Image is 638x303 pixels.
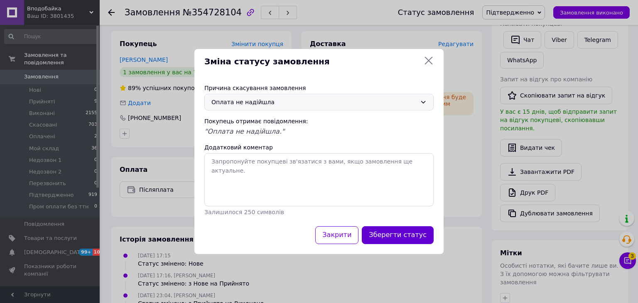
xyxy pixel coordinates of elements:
span: Зміна статусу замовлення [204,56,420,68]
label: Додатковий коментар [204,144,273,151]
div: Покупець отримає повідомлення: [204,117,434,125]
div: Причина скасування замовлення [204,84,434,92]
div: Оплата не надійшла [211,98,417,107]
button: Зберегти статус [362,226,434,244]
span: "Оплата не надійшла." [204,127,285,135]
span: Залишилося 250 символів [204,209,284,215]
button: Закрити [315,226,358,244]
